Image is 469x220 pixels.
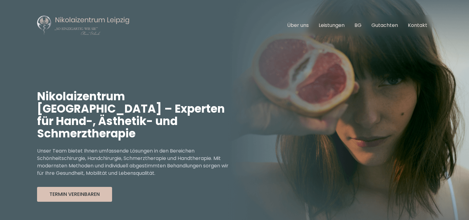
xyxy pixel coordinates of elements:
a: Gutachten [371,22,398,29]
a: BG [354,22,362,29]
h1: Nikolaizentrum [GEOGRAPHIC_DATA] – Experten für Hand-, Ästhetik- und Schmerztherapie [37,90,235,140]
a: Leistungen [319,22,345,29]
a: Über uns [287,22,309,29]
p: Unser Team bietet Ihnen umfassende Lösungen in den Bereichen Schönheitschirurgie, Handchirurgie, ... [37,147,235,177]
a: Kontakt [408,22,427,29]
button: Termin Vereinbaren [37,187,112,202]
img: Nikolaizentrum Leipzig Logo [37,15,130,36]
